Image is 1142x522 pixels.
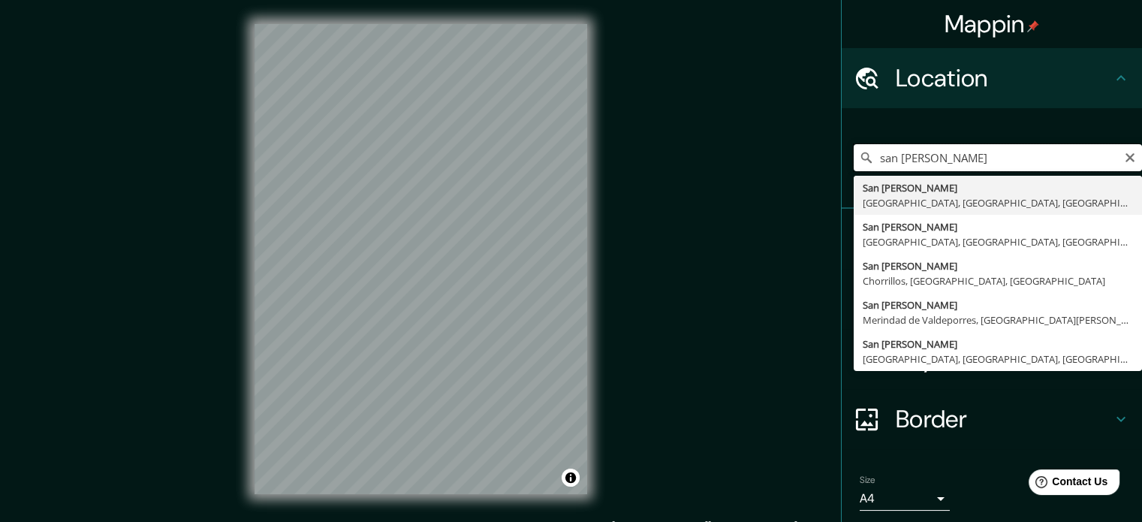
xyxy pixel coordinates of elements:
[863,258,1133,273] div: San [PERSON_NAME]
[863,297,1133,312] div: San [PERSON_NAME]
[562,469,580,487] button: Toggle attribution
[842,389,1142,449] div: Border
[863,312,1133,327] div: Merindad de Valdeporres, [GEOGRAPHIC_DATA][PERSON_NAME], [GEOGRAPHIC_DATA]
[863,352,1133,367] div: [GEOGRAPHIC_DATA], [GEOGRAPHIC_DATA], [GEOGRAPHIC_DATA]
[896,404,1112,434] h4: Border
[854,144,1142,171] input: Pick your city or area
[1027,20,1039,32] img: pin-icon.png
[945,9,1040,39] h4: Mappin
[860,487,950,511] div: A4
[1008,463,1125,505] iframe: Help widget launcher
[255,24,587,494] canvas: Map
[860,474,875,487] label: Size
[842,209,1142,269] div: Pins
[863,273,1133,288] div: Chorrillos, [GEOGRAPHIC_DATA], [GEOGRAPHIC_DATA]
[863,180,1133,195] div: San [PERSON_NAME]
[896,63,1112,93] h4: Location
[842,48,1142,108] div: Location
[1124,149,1136,164] button: Clear
[863,234,1133,249] div: [GEOGRAPHIC_DATA], [GEOGRAPHIC_DATA], [GEOGRAPHIC_DATA]
[863,195,1133,210] div: [GEOGRAPHIC_DATA], [GEOGRAPHIC_DATA], [GEOGRAPHIC_DATA]
[842,329,1142,389] div: Layout
[896,344,1112,374] h4: Layout
[863,336,1133,352] div: San [PERSON_NAME]
[842,269,1142,329] div: Style
[863,219,1133,234] div: San [PERSON_NAME]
